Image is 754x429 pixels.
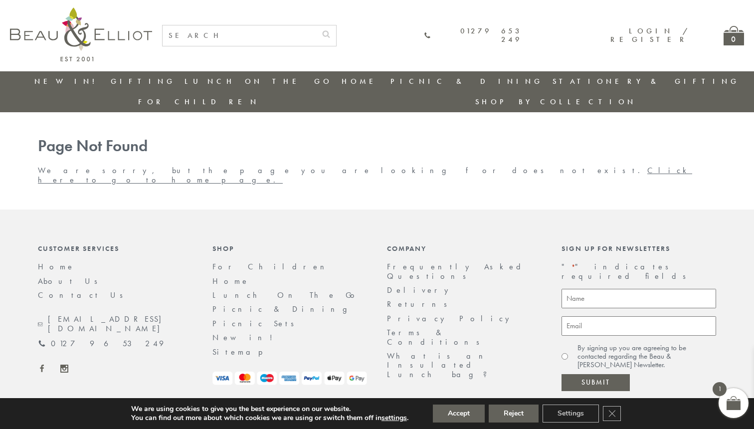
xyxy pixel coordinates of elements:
a: Lunch On The Go [212,290,361,300]
a: What is an Insulated Lunch bag? [387,351,495,380]
label: By signing up you are agreeing to be contacted regarding the Beau & [PERSON_NAME] Newsletter. [577,344,716,370]
a: 01279 653 249 [38,339,164,348]
div: Customer Services [38,244,192,252]
img: payment-logos.png [212,372,367,385]
a: Home [342,76,381,86]
input: Submit [562,374,630,391]
div: Sign up for newsletters [562,244,716,252]
span: 1 [713,382,727,396]
p: " " indicates required fields [562,262,716,281]
input: Name [562,289,716,308]
a: Gifting [111,76,176,86]
a: Picnic Sets [212,318,301,329]
h1: Page Not Found [38,137,716,156]
input: Email [562,316,716,336]
button: Accept [433,405,485,423]
a: Login / Register [610,26,689,44]
a: Contact Us [38,290,130,300]
a: Privacy Policy [387,313,515,324]
a: [EMAIL_ADDRESS][DOMAIN_NAME] [38,315,192,333]
a: Stationery & Gifting [553,76,740,86]
a: Picnic & Dining [212,304,357,314]
button: Reject [489,405,539,423]
a: Home [212,276,249,286]
input: SEARCH [163,25,316,46]
a: Shop by collection [475,97,636,107]
a: New in! [212,332,280,343]
a: Sitemap [212,347,276,357]
a: Click here to go to home page. [38,165,692,185]
img: logo [10,7,152,61]
a: Returns [387,299,454,309]
a: About Us [38,276,104,286]
a: Terms & Conditions [387,327,486,347]
a: Delivery [387,285,454,295]
div: Shop [212,244,367,252]
a: For Children [212,261,332,272]
a: 0 [724,26,744,45]
a: Home [38,261,75,272]
a: 01279 653 249 [424,27,522,44]
a: New in! [34,76,101,86]
button: Settings [543,405,599,423]
button: settings [381,414,407,423]
p: You can find out more about which cookies we are using or switch them off in . [131,414,408,423]
a: For Children [138,97,259,107]
p: We are using cookies to give you the best experience on our website. [131,405,408,414]
div: Company [387,244,542,252]
a: Picnic & Dining [390,76,543,86]
a: Frequently Asked Questions [387,261,527,281]
a: Lunch On The Go [185,76,332,86]
button: Close GDPR Cookie Banner [603,406,621,421]
div: We are sorry, but the page you are looking for does not exist. [28,137,726,185]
